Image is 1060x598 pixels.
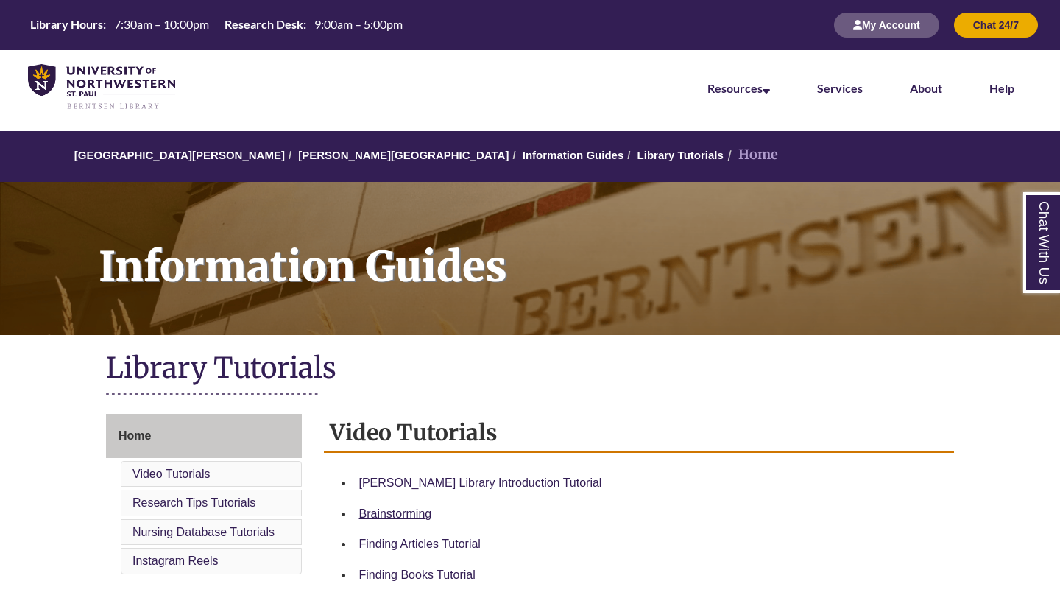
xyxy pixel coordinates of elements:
[954,18,1038,31] a: Chat 24/7
[359,507,432,520] a: Brainstorming
[324,414,955,453] h2: Video Tutorials
[132,496,255,509] a: Research Tips Tutorials
[24,16,409,34] a: Hours Today
[314,17,403,31] span: 9:00am – 5:00pm
[707,81,770,95] a: Resources
[637,149,724,161] a: Library Tutorials
[910,81,942,95] a: About
[24,16,108,32] th: Library Hours:
[114,17,209,31] span: 7:30am – 10:00pm
[106,350,954,389] h1: Library Tutorials
[954,13,1038,38] button: Chat 24/7
[106,414,302,577] div: Guide Page Menu
[82,182,1060,316] h1: Information Guides
[24,16,409,32] table: Hours Today
[132,468,211,480] a: Video Tutorials
[28,64,175,110] img: UNWSP Library Logo
[132,555,219,567] a: Instagram Reels
[119,429,151,442] span: Home
[106,414,302,458] a: Home
[834,18,939,31] a: My Account
[359,538,481,550] a: Finding Articles Tutorial
[359,476,602,489] a: [PERSON_NAME] Library Introduction Tutorial
[989,81,1014,95] a: Help
[219,16,308,32] th: Research Desk:
[132,526,275,538] a: Nursing Database Tutorials
[523,149,624,161] a: Information Guides
[298,149,509,161] a: [PERSON_NAME][GEOGRAPHIC_DATA]
[834,13,939,38] button: My Account
[74,149,285,161] a: [GEOGRAPHIC_DATA][PERSON_NAME]
[724,144,778,166] li: Home
[359,569,476,581] a: Finding Books Tutorial
[817,81,863,95] a: Services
